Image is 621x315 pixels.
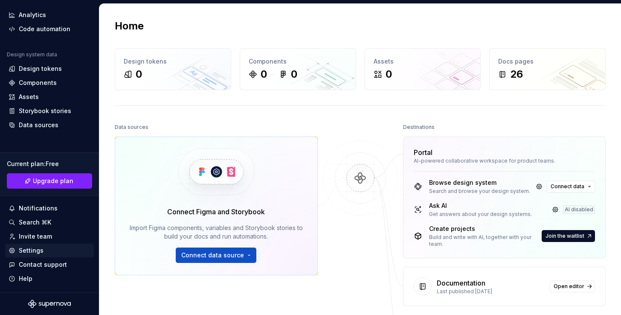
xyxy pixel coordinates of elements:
[7,51,57,58] div: Design system data
[249,57,347,66] div: Components
[386,67,392,81] div: 0
[414,157,595,164] div: AI-powered collaborative workspace for product teams.
[554,283,584,290] span: Open editor
[429,211,532,218] div: Get answers about your design systems.
[176,248,256,263] button: Connect data source
[429,201,532,210] div: Ask AI
[5,272,94,286] button: Help
[19,64,62,73] div: Design tokens
[5,62,94,76] a: Design tokens
[542,230,595,242] button: Join the waitlist
[489,48,606,90] a: Docs pages26
[19,79,57,87] div: Components
[19,25,70,33] div: Code automation
[5,104,94,118] a: Storybook stories
[498,57,597,66] div: Docs pages
[19,260,67,269] div: Contact support
[181,251,244,260] span: Connect data source
[429,234,540,248] div: Build and write with AI, together with your team.
[167,207,265,217] div: Connect Figma and Storybook
[5,90,94,104] a: Assets
[403,121,435,133] div: Destinations
[563,205,595,214] div: AI disabled
[19,121,58,129] div: Data sources
[136,67,142,81] div: 0
[437,288,545,295] div: Last published [DATE]
[550,280,595,292] a: Open editor
[33,177,73,185] span: Upgrade plan
[115,121,148,133] div: Data sources
[5,258,94,271] button: Contact support
[115,19,144,33] h2: Home
[127,224,305,241] div: Import Figma components, variables and Storybook stories to build your docs and run automations.
[5,76,94,90] a: Components
[429,188,530,195] div: Search and browse your design system.
[19,274,32,283] div: Help
[5,244,94,257] a: Settings
[429,225,540,233] div: Create projects
[510,67,523,81] div: 26
[28,300,71,308] svg: Supernova Logo
[291,67,297,81] div: 0
[19,204,58,213] div: Notifications
[437,278,485,288] div: Documentation
[19,246,44,255] div: Settings
[19,218,51,227] div: Search ⌘K
[19,11,46,19] div: Analytics
[115,48,231,90] a: Design tokens0
[547,181,595,192] button: Connect data
[19,232,52,241] div: Invite team
[5,118,94,132] a: Data sources
[5,216,94,229] button: Search ⌘K
[374,57,472,66] div: Assets
[7,173,92,189] button: Upgrade plan
[124,57,222,66] div: Design tokens
[7,160,92,168] div: Current plan : Free
[429,178,530,187] div: Browse design system
[5,8,94,22] a: Analytics
[551,183,584,190] span: Connect data
[240,48,356,90] a: Components00
[5,230,94,243] a: Invite team
[414,147,432,157] div: Portal
[5,22,94,36] a: Code automation
[19,93,39,101] div: Assets
[19,107,71,115] div: Storybook stories
[365,48,481,90] a: Assets0
[546,233,584,239] span: Join the waitlist
[5,201,94,215] button: Notifications
[261,67,267,81] div: 0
